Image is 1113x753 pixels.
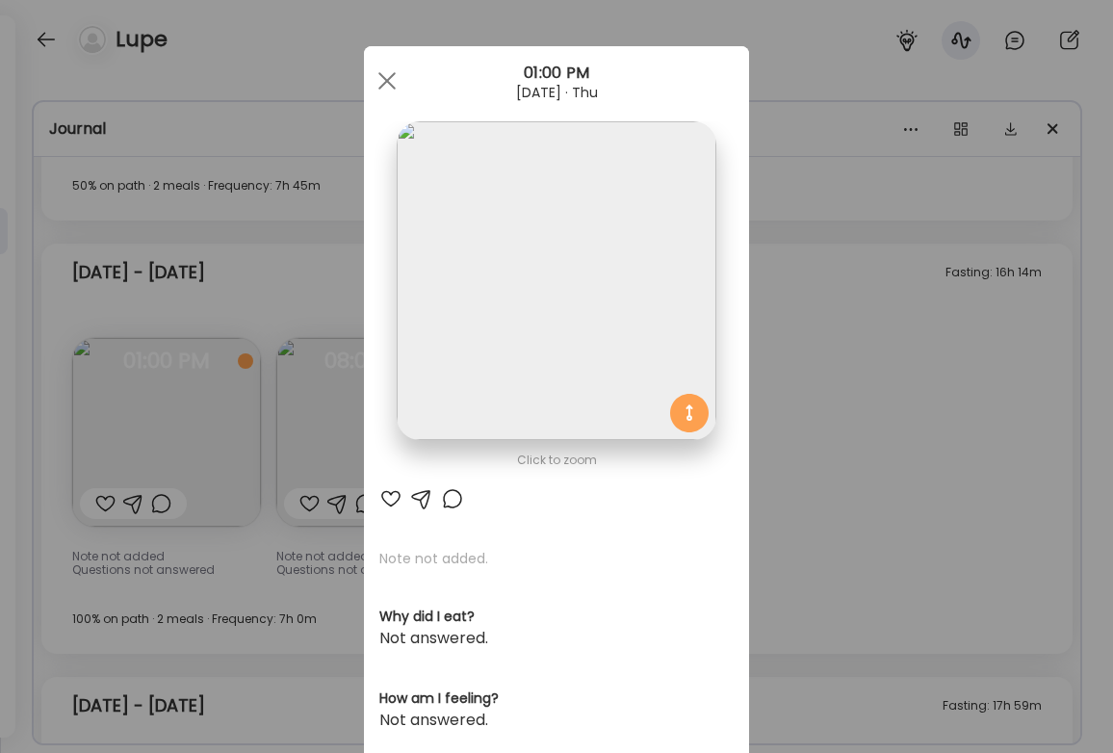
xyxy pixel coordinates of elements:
[379,549,734,568] p: Note not added.
[379,607,734,627] h3: Why did I eat?
[379,709,734,732] div: Not answered.
[379,449,734,472] div: Click to zoom
[379,627,734,650] div: Not answered.
[397,121,715,440] img: images%2F5lleZRW5q1M0iNI0jrpc4VvoylA3%2Ffavorites%2FGxZ6Mqt3h7jnwJvHwByx_1080
[379,688,734,709] h3: How am I feeling?
[364,62,749,85] div: 01:00 PM
[364,85,749,100] div: [DATE] · Thu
